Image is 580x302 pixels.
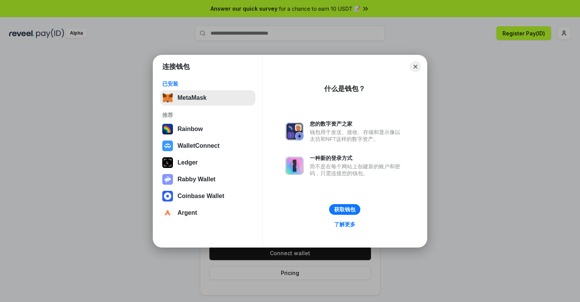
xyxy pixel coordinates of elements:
button: Argent [160,205,255,221]
img: svg+xml,%3Csvg%20xmlns%3D%22http%3A%2F%2Fwww.w3.org%2F2000%2Fsvg%22%20fill%3D%22none%22%20viewBox... [285,157,304,175]
button: Close [410,61,421,72]
button: MetaMask [160,90,255,105]
div: 推荐 [162,112,253,118]
img: svg+xml,%3Csvg%20xmlns%3D%22http%3A%2F%2Fwww.w3.org%2F2000%2Fsvg%22%20fill%3D%22none%22%20viewBox... [285,122,304,141]
img: svg+xml,%3Csvg%20width%3D%2228%22%20height%3D%2228%22%20viewBox%3D%220%200%2028%2028%22%20fill%3D... [162,141,173,151]
button: WalletConnect [160,138,255,153]
div: 您的数字资产之家 [310,120,404,127]
div: 获取钱包 [334,206,355,213]
img: svg+xml,%3Csvg%20width%3D%2228%22%20height%3D%2228%22%20viewBox%3D%220%200%2028%2028%22%20fill%3D... [162,191,173,201]
img: svg+xml,%3Csvg%20xmlns%3D%22http%3A%2F%2Fwww.w3.org%2F2000%2Fsvg%22%20width%3D%2228%22%20height%3... [162,157,173,168]
button: Ledger [160,155,255,170]
div: Rabby Wallet [177,176,216,183]
div: 钱包用于发送、接收、存储和显示像以太坊和NFT这样的数字资产。 [310,129,404,142]
div: 了解更多 [334,221,355,228]
div: Ledger [177,159,198,166]
img: svg+xml,%3Csvg%20width%3D%2228%22%20height%3D%2228%22%20viewBox%3D%220%200%2028%2028%22%20fill%3D... [162,208,173,218]
div: 什么是钱包？ [324,84,365,93]
div: Coinbase Wallet [177,193,224,200]
div: 已安装 [162,80,253,87]
div: MetaMask [177,94,206,101]
button: Rabby Wallet [160,172,255,187]
img: svg+xml,%3Csvg%20width%3D%22120%22%20height%3D%22120%22%20viewBox%3D%220%200%20120%20120%22%20fil... [162,124,173,134]
img: svg+xml,%3Csvg%20xmlns%3D%22http%3A%2F%2Fwww.w3.org%2F2000%2Fsvg%22%20fill%3D%22none%22%20viewBox... [162,174,173,185]
button: Coinbase Wallet [160,189,255,204]
div: 而不是在每个网站上创建新的账户和密码，只需连接您的钱包。 [310,163,404,177]
div: Argent [177,209,197,216]
div: 一种新的登录方式 [310,155,404,161]
div: Rainbow [177,126,203,133]
button: 获取钱包 [329,204,360,215]
a: 了解更多 [330,219,360,229]
div: WalletConnect [177,142,220,149]
h1: 连接钱包 [162,62,190,71]
button: Rainbow [160,121,255,137]
img: svg+xml,%3Csvg%20fill%3D%22none%22%20height%3D%2233%22%20viewBox%3D%220%200%2035%2033%22%20width%... [162,93,173,103]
